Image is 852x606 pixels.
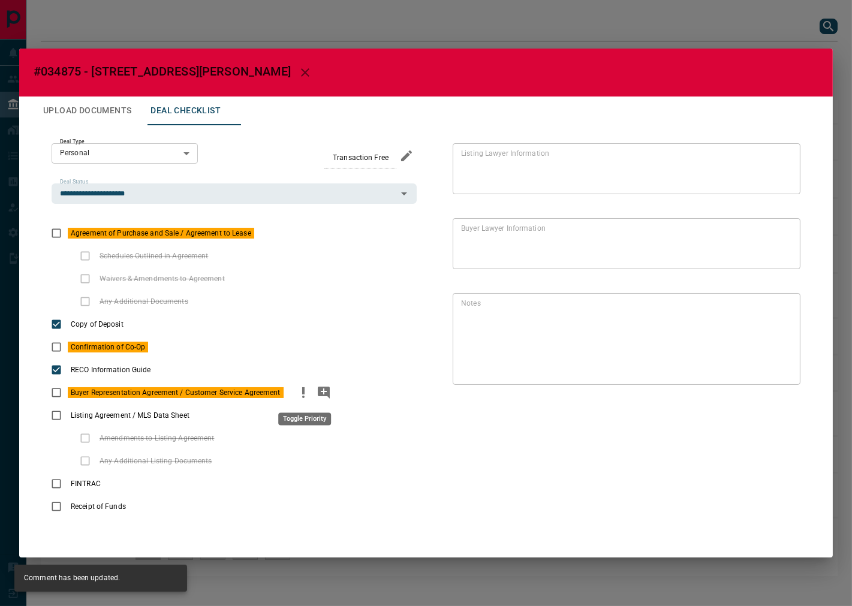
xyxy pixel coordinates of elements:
button: Open [396,185,413,202]
span: Any Additional Listing Documents [97,456,215,466]
button: edit [396,146,417,166]
span: RECO Information Guide [68,364,153,375]
button: Deal Checklist [141,97,230,125]
textarea: text field [461,223,787,264]
span: Agreement of Purchase and Sale / Agreement to Lease [68,228,254,239]
textarea: text field [461,148,787,189]
span: Receipt of Funds [68,501,129,512]
span: #034875 - [STREET_ADDRESS][PERSON_NAME] [34,64,291,79]
span: Listing Agreement / MLS Data Sheet [68,410,192,421]
span: Waivers & Amendments to Agreement [97,273,228,284]
span: Any Additional Documents [97,296,191,307]
span: Buyer Representation Agreement / Customer Service Agreement [68,387,284,398]
button: priority [293,381,314,404]
button: Upload Documents [34,97,141,125]
span: Schedules Outlined in Agreement [97,251,212,261]
textarea: text field [461,298,787,379]
label: Deal Status [60,178,88,186]
span: Copy of Deposit [68,319,127,330]
div: Comment has been updated. [24,568,120,588]
label: Deal Type [60,138,85,146]
div: Toggle Priority [278,412,331,425]
span: Amendments to Listing Agreement [97,433,218,444]
button: add note [314,381,334,404]
span: FINTRAC [68,478,104,489]
div: Personal [52,143,198,164]
span: Confirmation of Co-Op [68,342,148,352]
